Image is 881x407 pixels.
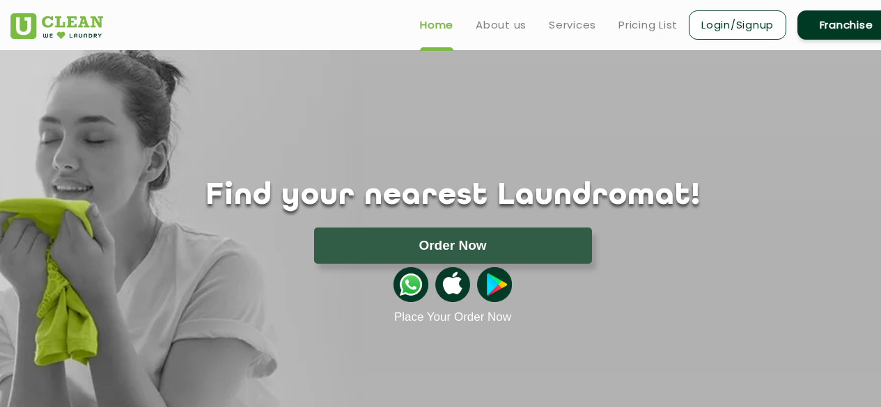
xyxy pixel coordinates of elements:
a: Services [549,17,596,33]
a: About us [476,17,527,33]
img: whatsappicon.png [393,267,428,302]
img: UClean Laundry and Dry Cleaning [10,13,103,39]
button: Order Now [314,228,592,264]
img: apple-icon.png [435,267,470,302]
a: Login/Signup [689,10,786,40]
a: Home [420,17,453,33]
a: Place Your Order Now [394,310,511,324]
a: Pricing List [618,17,678,33]
img: playstoreicon.png [477,267,512,302]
